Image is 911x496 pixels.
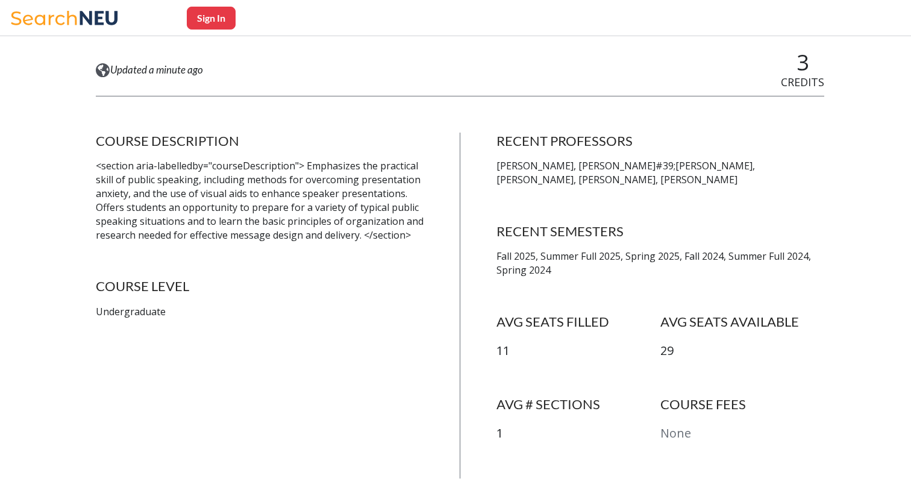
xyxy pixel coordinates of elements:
p: 11 [496,342,660,360]
span: Updated a minute ago [110,63,203,77]
p: 29 [660,342,824,360]
h4: COURSE DESCRIPTION [96,133,424,149]
button: Sign In [187,7,236,30]
h4: AVG SEATS FILLED [496,313,660,330]
p: None [660,425,824,442]
h4: AVG SEATS AVAILABLE [660,313,824,330]
h4: COURSE LEVEL [96,278,424,295]
h4: RECENT SEMESTERS [496,223,824,240]
h4: RECENT PROFESSORS [496,133,824,149]
span: 3 [797,48,809,77]
h4: AVG # SECTIONS [496,396,660,413]
p: <section aria-labelledby="courseDescription"> Emphasizes the practical skill of public speaking, ... [96,159,424,242]
p: Undergraduate [96,305,424,319]
span: CREDITS [781,75,824,89]
h4: COURSE FEES [660,396,824,413]
p: Fall 2025, Summer Full 2025, Spring 2025, Fall 2024, Summer Full 2024, Spring 2024 [496,250,824,277]
p: 1 [496,425,660,442]
p: [PERSON_NAME], [PERSON_NAME]#39;[PERSON_NAME], [PERSON_NAME], [PERSON_NAME], [PERSON_NAME] [496,159,824,187]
